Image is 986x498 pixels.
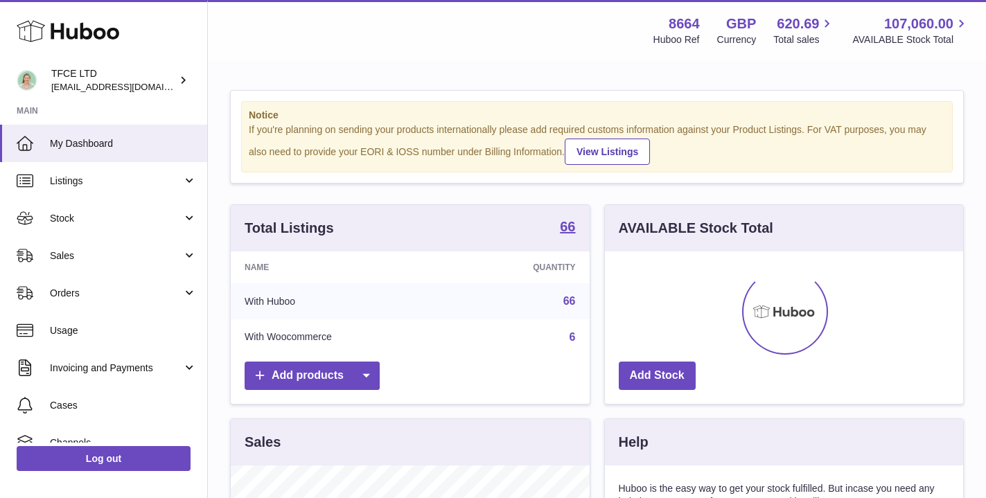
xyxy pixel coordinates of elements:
span: Stock [50,212,182,225]
a: 66 [560,220,575,236]
span: Channels [50,436,197,450]
h3: Total Listings [245,219,334,238]
a: View Listings [565,139,650,165]
a: 620.69 Total sales [773,15,835,46]
span: Sales [50,249,182,263]
span: Listings [50,175,182,188]
a: 66 [563,295,576,307]
a: 6 [570,331,576,343]
div: If you're planning on sending your products internationally please add required customs informati... [249,123,945,165]
strong: GBP [726,15,756,33]
div: Currency [717,33,757,46]
span: My Dashboard [50,137,197,150]
span: Invoicing and Payments [50,362,182,375]
div: TFCE LTD [51,67,176,94]
h3: Help [619,433,649,452]
th: Quantity [453,251,589,283]
th: Name [231,251,453,283]
a: Log out [17,446,191,471]
h3: AVAILABLE Stock Total [619,219,773,238]
td: With Woocommerce [231,319,453,355]
a: Add products [245,362,380,390]
span: Orders [50,287,182,300]
a: 107,060.00 AVAILABLE Stock Total [852,15,969,46]
span: Cases [50,399,197,412]
span: 620.69 [777,15,819,33]
div: Huboo Ref [653,33,700,46]
span: Usage [50,324,197,337]
img: hello@thefacialcuppingexpert.com [17,70,37,91]
td: With Huboo [231,283,453,319]
strong: Notice [249,109,945,122]
span: 107,060.00 [884,15,953,33]
span: AVAILABLE Stock Total [852,33,969,46]
a: Add Stock [619,362,696,390]
span: Total sales [773,33,835,46]
span: [EMAIL_ADDRESS][DOMAIN_NAME] [51,81,204,92]
strong: 66 [560,220,575,233]
h3: Sales [245,433,281,452]
strong: 8664 [669,15,700,33]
